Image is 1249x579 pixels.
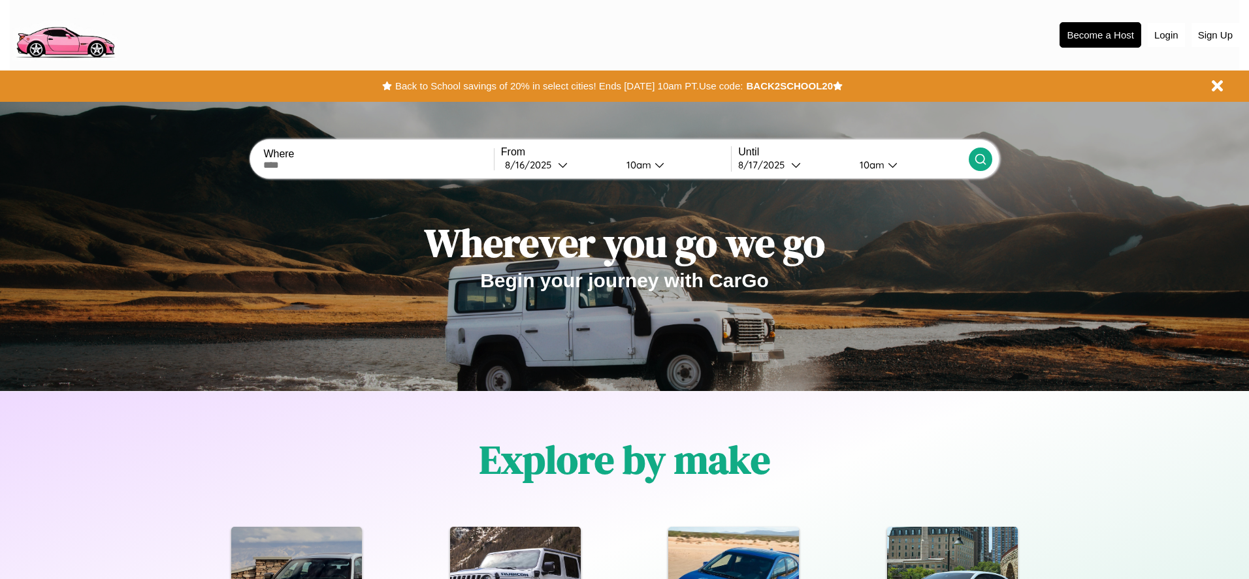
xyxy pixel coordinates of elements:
button: 8/16/2025 [501,158,616,172]
div: 8 / 17 / 2025 [738,159,791,171]
div: 10am [620,159,655,171]
img: logo [10,7,120,61]
h1: Explore by make [479,433,770,486]
button: Become a Host [1060,22,1141,48]
button: Back to School savings of 20% in select cities! Ends [DATE] 10am PT.Use code: [392,77,746,95]
b: BACK2SCHOOL20 [746,80,833,91]
label: From [501,146,731,158]
label: Until [738,146,968,158]
div: 8 / 16 / 2025 [505,159,558,171]
label: Where [263,148,493,160]
button: 10am [849,158,968,172]
button: Login [1148,23,1185,47]
button: Sign Up [1192,23,1239,47]
button: 10am [616,158,731,172]
div: 10am [853,159,888,171]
